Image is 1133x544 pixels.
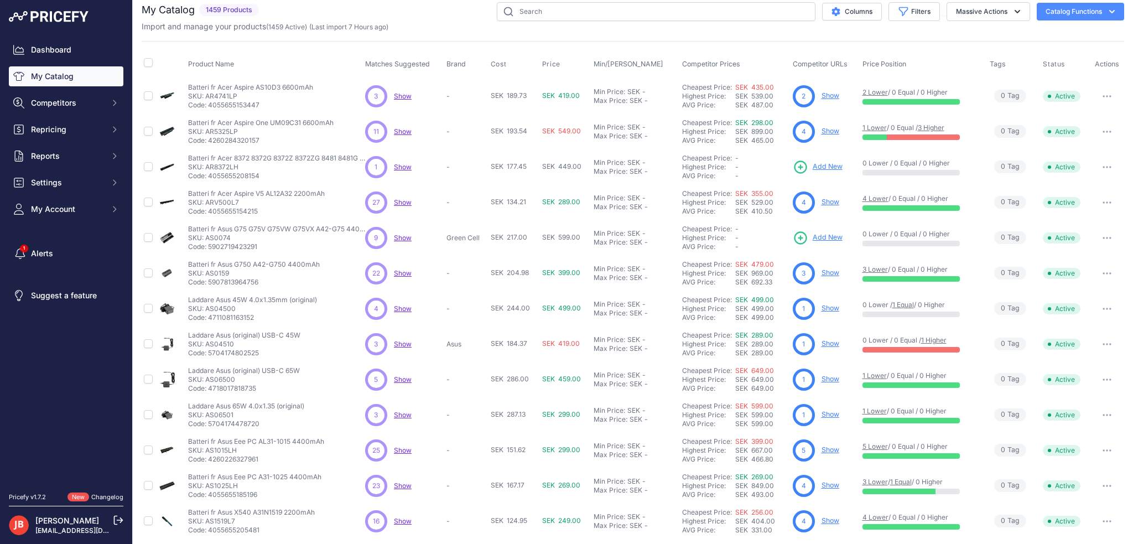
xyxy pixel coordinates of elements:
[682,189,732,198] a: Cheapest Price:
[594,300,625,309] div: Min Price:
[188,296,317,304] p: Laddare Asus 45W 4.0x1.35mm (original)
[735,349,788,358] div: SEK 289.00
[682,136,735,145] div: AVG Price:
[735,313,788,322] div: SEK 499.00
[862,123,979,132] p: / 0 Equal /
[372,198,380,208] span: 27
[491,198,526,206] span: SEK 134.21
[394,411,412,419] a: Show
[627,158,640,167] div: SEK
[888,2,940,21] button: Filters
[446,198,486,207] p: -
[188,304,317,313] p: SKU: AS04500
[682,304,735,313] div: Highest Price:
[735,101,788,110] div: SEK 487.00
[735,154,739,162] span: -
[491,60,508,69] button: Cost
[990,60,1006,68] span: Tags
[682,234,735,242] div: Highest Price:
[542,127,581,135] span: SEK 549.00
[627,300,640,309] div: SEK
[735,508,773,516] a: SEK 256.00
[594,238,627,247] div: Max Price:
[594,132,627,141] div: Max Price:
[822,91,839,100] a: Show
[491,268,529,277] span: SEK 204.98
[822,304,839,312] a: Show
[822,445,839,454] a: Show
[862,159,979,168] p: 0 Lower / 0 Equal / 0 Higher
[394,198,412,206] a: Show
[735,296,774,304] a: SEK 499.00
[31,124,103,135] span: Repricing
[1001,162,1005,172] span: 0
[640,265,646,273] div: -
[793,230,843,246] a: Add New
[682,269,735,278] div: Highest Price:
[630,132,642,141] div: SEK
[446,269,486,278] p: -
[627,123,640,132] div: SEK
[188,189,325,198] p: Batteri fr Acer Aspire V5 AL12A32 2200mAh
[394,304,412,313] a: Show
[640,158,646,167] div: -
[1001,339,1005,349] span: 0
[394,517,412,525] span: Show
[994,196,1026,209] span: Tag
[640,229,646,238] div: -
[682,198,735,207] div: Highest Price:
[1043,126,1080,137] span: Active
[802,339,805,349] span: 1
[862,336,979,345] p: 0 Lower / 0 Equal /
[682,118,732,127] a: Cheapest Price:
[188,269,320,278] p: SKU: AS0159
[594,335,625,344] div: Min Price:
[1043,268,1080,279] span: Active
[188,154,365,163] p: Batteri fr Acer 8372 8372G 8372Z 8372ZG 8481 8481G AS09B3E 4400mAh
[374,91,378,101] span: 3
[802,268,805,278] span: 3
[802,198,806,208] span: 4
[735,163,739,171] span: -
[630,309,642,318] div: SEK
[9,173,123,193] button: Settings
[594,229,625,238] div: Min Price:
[642,96,648,105] div: -
[491,91,527,100] span: SEK 189.73
[682,437,732,445] a: Cheapest Price:
[375,162,377,172] span: 1
[682,92,735,101] div: Highest Price:
[642,309,648,318] div: -
[735,473,773,481] a: SEK 269.00
[642,238,648,247] div: -
[394,375,412,384] a: Show
[682,172,735,180] div: AVG Price:
[862,60,906,68] span: Price Position
[822,481,839,489] a: Show
[374,339,378,349] span: 3
[188,136,334,145] p: Code: 4260284320157
[627,194,640,203] div: SEK
[822,3,882,20] button: Columns
[188,340,300,349] p: SKU: AS04510
[994,302,1026,315] span: Tag
[640,335,646,344] div: -
[9,40,123,60] a: Dashboard
[735,437,773,445] a: SEK 399.00
[994,267,1026,279] span: Tag
[735,118,773,127] a: SEK 298.00
[822,127,839,135] a: Show
[446,127,486,136] p: -
[542,198,580,206] span: SEK 289.00
[630,238,642,247] div: SEK
[822,268,839,277] a: Show
[642,203,648,211] div: -
[394,234,412,242] a: Show
[31,151,103,162] span: Reports
[188,349,300,358] p: Code: 5704174802525
[682,340,735,349] div: Highest Price:
[862,442,888,450] a: 5 Lower
[862,478,888,486] a: 3 Lower
[735,260,774,268] a: SEK 479.00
